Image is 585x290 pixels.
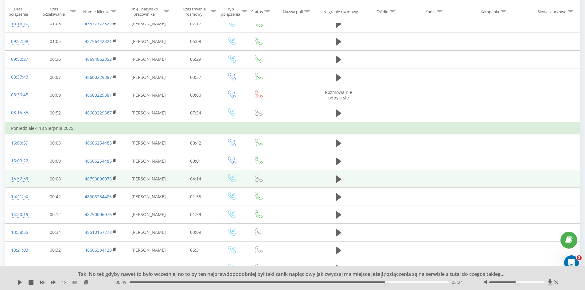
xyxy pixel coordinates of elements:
[577,255,582,260] span: 3
[323,9,358,14] div: Nagranie rozmowy
[11,71,27,83] div: 08:37:43
[33,152,78,170] td: 00:09
[538,9,566,14] div: Słowa kluczowe
[5,122,580,134] td: Poniedziałek, 18 Sierpnia 2025
[174,86,218,104] td: 00:00
[85,247,112,253] a: 48606334123
[124,50,174,68] td: [PERSON_NAME]
[33,33,78,50] td: 01:05
[174,259,218,277] td: 00:34
[174,15,218,33] td: 02:17
[174,241,218,259] td: 06:31
[33,170,78,188] td: 00:08
[33,241,78,259] td: 00:32
[11,89,27,101] div: 08:36:45
[126,6,162,17] div: Imię i nazwisko pracownika
[425,9,435,14] div: Kanał
[11,18,27,30] div: 10:16:10
[11,244,27,256] div: 13:21:03
[174,50,218,68] td: 05:29
[174,33,218,50] td: 05:08
[516,281,518,284] div: Accessibility label
[124,152,174,170] td: [PERSON_NAME]
[251,9,263,14] div: Status
[174,188,218,206] td: 01:55
[124,33,174,50] td: [PERSON_NAME]
[124,188,174,206] td: [PERSON_NAME]
[452,279,463,285] span: 03:24
[62,279,66,285] span: 1 x
[33,68,78,86] td: 00:07
[124,170,174,188] td: [PERSON_NAME]
[85,140,112,146] a: 48606254485
[11,107,27,119] div: 08:15:55
[174,68,218,86] td: 03:37
[174,104,218,122] td: 07:34
[124,223,174,241] td: [PERSON_NAME]
[83,9,109,14] div: Numer klienta
[72,271,506,278] div: Tak. No też gdyby nawet to było wcześniej no to by ten najprawdopodobniej był taki zanik napięcio...
[325,89,352,101] span: Rozmowa nie odbyła się
[85,176,112,182] a: 48790006076
[283,9,303,14] div: Nazwa puli
[85,92,112,98] a: 48600229387
[39,6,69,17] div: Czas oczekiwania
[174,206,218,223] td: 01:59
[11,53,27,65] div: 09:52:27
[385,281,387,284] div: Accessibility label
[33,206,78,223] td: 00:12
[481,9,499,14] div: Kampania
[33,188,78,206] td: 00:42
[11,191,27,203] div: 15:41:50
[11,137,27,149] div: 16:00:59
[33,86,78,104] td: 00:09
[85,38,112,44] a: 48756442321
[114,279,130,285] span: - 00:49
[85,265,112,271] a: 48602439385
[124,68,174,86] td: [PERSON_NAME]
[11,173,27,185] div: 15:52:59
[376,9,388,14] div: Źródło
[11,209,27,221] div: 14:20:19
[85,158,112,164] a: 48606254485
[33,134,78,152] td: 00:03
[124,134,174,152] td: [PERSON_NAME]
[124,259,174,277] td: [PERSON_NAME]
[11,262,27,274] div: 12:54:59
[33,223,78,241] td: 00:34
[124,86,174,104] td: [PERSON_NAME]
[85,229,112,235] a: 48510157278
[174,223,218,241] td: 03:09
[33,50,78,68] td: 00:36
[124,15,174,33] td: [PERSON_NAME]
[85,194,112,199] a: 48606254485
[33,15,78,33] td: 01:05
[85,110,112,116] a: 48600229387
[564,255,579,270] iframe: Intercom live chat
[179,6,209,17] div: Czas trwania rozmowy
[11,36,27,48] div: 09:57:38
[11,155,27,167] div: 16:00:22
[11,226,27,238] div: 13:38:55
[174,152,218,170] td: 00:01
[85,21,112,26] a: 43577772322
[124,241,174,259] td: [PERSON_NAME]
[380,273,392,281] div: 03:24
[85,74,112,80] a: 48600229387
[33,259,78,277] td: 00:16
[5,6,32,17] div: Data połączenia
[85,56,112,62] a: 48694862352
[85,211,112,217] a: 48790006076
[174,134,218,152] td: 00:42
[221,6,240,17] div: Typ połączenia
[33,104,78,122] td: 00:52
[124,206,174,223] td: [PERSON_NAME]
[174,170,218,188] td: 04:14
[124,104,174,122] td: [PERSON_NAME]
